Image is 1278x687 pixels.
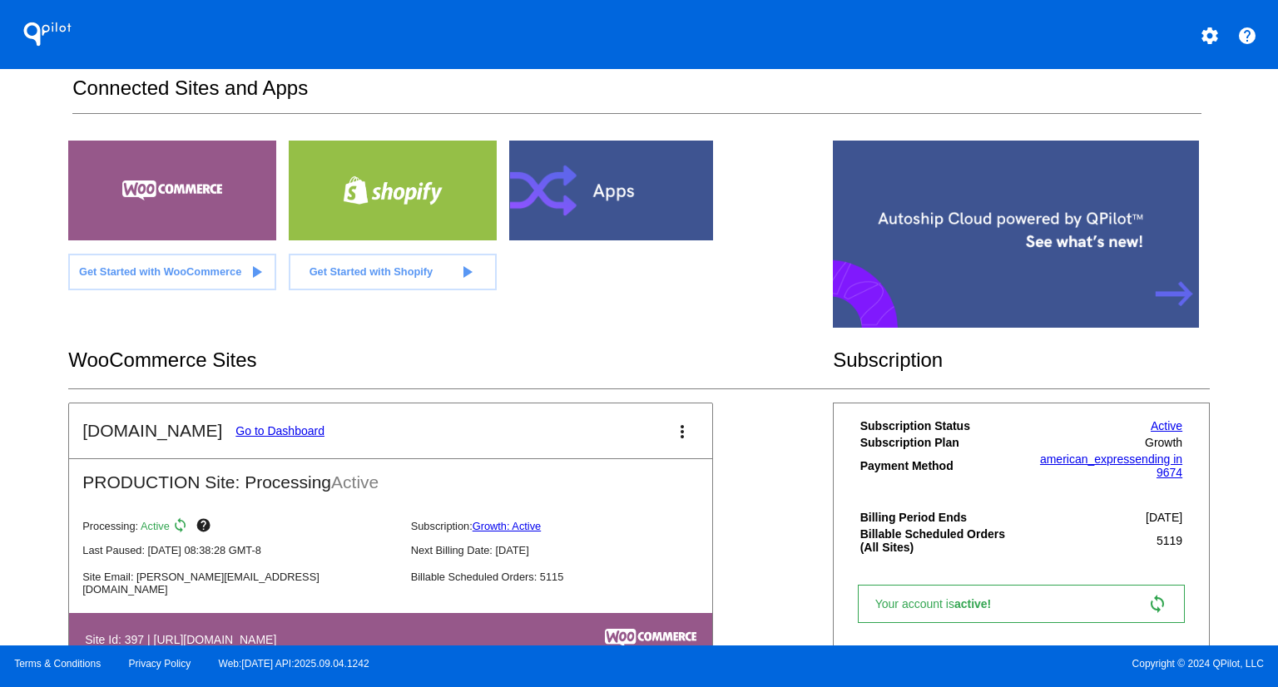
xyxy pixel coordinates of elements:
[235,424,324,437] a: Go to Dashboard
[653,658,1264,670] span: Copyright © 2024 QPilot, LLC
[473,520,542,532] a: Growth: Active
[859,510,1022,525] th: Billing Period Ends
[1040,452,1182,479] a: american_expressending in 9674
[14,658,101,670] a: Terms & Conditions
[129,658,191,670] a: Privacy Policy
[672,422,692,442] mat-icon: more_vert
[82,421,222,441] h2: [DOMAIN_NAME]
[875,597,1008,610] span: Your account is
[82,544,397,556] p: Last Paused: [DATE] 08:38:28 GMT-8
[79,265,241,278] span: Get Started with WooCommerce
[605,629,696,647] img: c53aa0e5-ae75-48aa-9bee-956650975ee5
[1146,511,1182,524] span: [DATE]
[69,459,712,492] h2: PRODUCTION Site: Processing
[411,520,726,532] p: Subscription:
[954,597,999,610] span: active!
[1040,452,1135,466] span: american_express
[1147,594,1167,614] mat-icon: sync
[457,262,477,282] mat-icon: play_arrow
[859,418,1022,433] th: Subscription Status
[859,435,1022,450] th: Subscription Plan
[82,517,397,537] p: Processing:
[858,585,1185,623] a: Your account isactive! sync
[246,262,266,282] mat-icon: play_arrow
[1200,26,1220,46] mat-icon: settings
[68,254,276,290] a: Get Started with WooCommerce
[68,348,833,372] h2: WooCommerce Sites
[141,520,170,532] span: Active
[172,517,192,537] mat-icon: sync
[289,254,497,290] a: Get Started with Shopify
[72,77,1201,114] h2: Connected Sites and Apps
[14,17,81,51] h1: QPilot
[411,544,726,556] p: Next Billing Date: [DATE]
[219,658,369,670] a: Web:[DATE] API:2025.09.04.1242
[1145,436,1182,449] span: Growth
[859,526,1022,555] th: Billable Scheduled Orders (All Sites)
[833,348,1210,372] h2: Subscription
[85,633,285,646] h4: Site Id: 397 | [URL][DOMAIN_NAME]
[331,472,379,492] span: Active
[1157,534,1182,547] span: 5119
[859,452,1022,480] th: Payment Method
[1151,419,1182,432] a: Active
[196,517,215,537] mat-icon: help
[310,265,433,278] span: Get Started with Shopify
[411,571,726,583] p: Billable Scheduled Orders: 5115
[82,571,397,596] p: Site Email: [PERSON_NAME][EMAIL_ADDRESS][DOMAIN_NAME]
[1237,26,1257,46] mat-icon: help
